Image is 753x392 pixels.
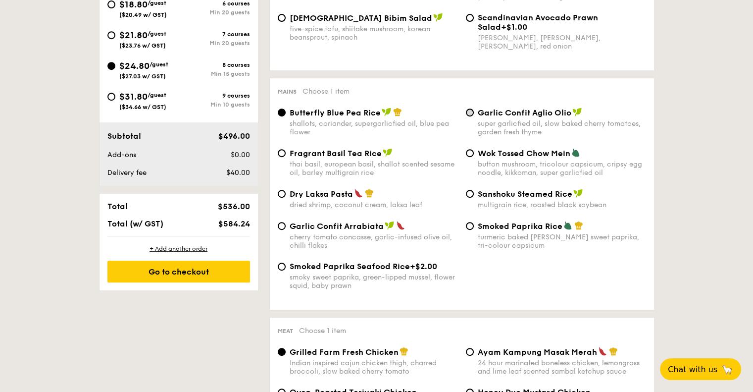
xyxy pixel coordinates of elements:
[478,34,646,51] div: [PERSON_NAME], [PERSON_NAME], [PERSON_NAME], red onion
[107,168,147,177] span: Delivery fee
[660,358,741,380] button: Chat with us🦙
[278,222,286,230] input: Garlic Confit Arrabiatacherry tomato concasse, garlic-infused olive oil, chilli flakes
[478,347,597,357] span: Ayam Kampung Masak Merah
[119,73,166,80] span: ($27.03 w/ GST)
[299,327,346,335] span: Choose 1 item
[385,221,395,230] img: icon-vegan.f8ff3823.svg
[721,364,733,375] span: 🦙
[290,189,353,199] span: Dry Laksa Pasta
[148,30,166,37] span: /guest
[278,149,286,157] input: Fragrant Basil Tea Ricethai basil, european basil, shallot scented sesame oil, barley multigrain ...
[466,348,474,356] input: Ayam Kampung Masak Merah24 hour marinated boneless chicken, lemongrass and lime leaf scented samb...
[302,87,350,96] span: Choose 1 item
[290,222,384,231] span: Garlic Confit Arrabiata
[466,109,474,116] input: Garlic Confit Aglio Oliosuper garlicfied oil, slow baked cherry tomatoes, garden fresh thyme
[572,108,582,116] img: icon-vegan.f8ff3823.svg
[571,148,580,157] img: icon-vegetarian.fe4039eb.svg
[668,365,717,374] span: Chat with us
[179,92,250,99] div: 9 courses
[393,108,402,116] img: icon-chef-hat.a58ddaea.svg
[179,61,250,68] div: 8 courses
[290,108,381,117] span: Butterfly Blue Pea Rice
[563,221,572,230] img: icon-vegetarian.fe4039eb.svg
[107,93,115,101] input: $31.80/guest($34.66 w/ GST)9 coursesMin 10 guests
[290,233,458,250] div: cherry tomato concasse, garlic-infused olive oil, chilli flakes
[466,149,474,157] input: Wok Tossed Chow Meinbutton mushroom, tricolour capsicum, cripsy egg noodle, kikkoman, super garli...
[119,42,166,49] span: ($23.76 w/ GST)
[478,189,572,199] span: Sanshoku Steamed Rice
[466,190,474,198] input: Sanshoku Steamed Ricemultigrain rice, roasted black soybean
[290,119,458,136] div: shallots, coriander, supergarlicfied oil, blue pea flower
[107,261,250,282] div: Go to checkout
[478,233,646,250] div: turmeric baked [PERSON_NAME] sweet paprika, tri-colour capsicum
[278,14,286,22] input: [DEMOGRAPHIC_DATA] Bibim Saladfive-spice tofu, shiitake mushroom, korean beansprout, spinach
[478,119,646,136] div: super garlicfied oil, slow baked cherry tomatoes, garden fresh thyme
[107,31,115,39] input: $21.80/guest($23.76 w/ GST)7 coursesMin 20 guests
[179,70,250,77] div: Min 15 guests
[433,13,443,22] img: icon-vegan.f8ff3823.svg
[119,30,148,41] span: $21.80
[501,22,527,32] span: +$1.00
[107,131,141,141] span: Subtotal
[396,221,405,230] img: icon-spicy.37a8142b.svg
[382,108,392,116] img: icon-vegan.f8ff3823.svg
[478,149,570,158] span: Wok Tossed Chow Mein
[217,202,250,211] span: $536.00
[478,222,562,231] span: Smoked Paprika Rice
[290,149,382,158] span: Fragrant Basil Tea Rice
[365,189,374,198] img: icon-chef-hat.a58ddaea.svg
[478,201,646,209] div: multigrain rice, roasted black soybean
[179,101,250,108] div: Min 10 guests
[290,359,458,376] div: Indian inspired cajun chicken thigh, charred broccoli, slow baked cherry tomato
[107,245,250,253] div: + Add another order
[278,109,286,116] input: Butterfly Blue Pea Riceshallots, coriander, supergarlicfied oil, blue pea flower
[290,201,458,209] div: dried shrimp, coconut cream, laksa leaf
[278,328,293,335] span: Meat
[107,151,136,159] span: Add-ons
[478,359,646,376] div: 24 hour marinated boneless chicken, lemongrass and lime leaf scented sambal ketchup sauce
[466,222,474,230] input: Smoked Paprika Riceturmeric baked [PERSON_NAME] sweet paprika, tri-colour capsicum
[119,60,150,71] span: $24.80
[598,347,607,356] img: icon-spicy.37a8142b.svg
[290,273,458,290] div: smoky sweet paprika, green-lipped mussel, flower squid, baby prawn
[290,262,410,271] span: Smoked Paprika Seafood Rice
[354,189,363,198] img: icon-spicy.37a8142b.svg
[218,131,250,141] span: $496.00
[478,13,598,32] span: Scandinavian Avocado Prawn Salad
[574,221,583,230] img: icon-chef-hat.a58ddaea.svg
[150,61,168,68] span: /guest
[218,219,250,228] span: $584.24
[278,348,286,356] input: Grilled Farm Fresh ChickenIndian inspired cajun chicken thigh, charred broccoli, slow baked cherr...
[119,91,148,102] span: $31.80
[400,347,408,356] img: icon-chef-hat.a58ddaea.svg
[179,40,250,47] div: Min 20 guests
[179,9,250,16] div: Min 20 guests
[107,62,115,70] input: $24.80/guest($27.03 w/ GST)8 coursesMin 15 guests
[107,0,115,8] input: $18.80/guest($20.49 w/ GST)6 coursesMin 20 guests
[119,104,166,111] span: ($34.66 w/ GST)
[226,168,250,177] span: $40.00
[290,13,432,23] span: [DEMOGRAPHIC_DATA] Bibim Salad
[148,92,166,99] span: /guest
[478,160,646,177] div: button mushroom, tricolour capsicum, cripsy egg noodle, kikkoman, super garlicfied oil
[478,108,571,117] span: Garlic Confit Aglio Olio
[278,88,297,95] span: Mains
[410,262,437,271] span: +$2.00
[278,190,286,198] input: Dry Laksa Pastadried shrimp, coconut cream, laksa leaf
[179,31,250,38] div: 7 courses
[107,202,128,211] span: Total
[609,347,618,356] img: icon-chef-hat.a58ddaea.svg
[278,263,286,271] input: Smoked Paprika Seafood Rice+$2.00smoky sweet paprika, green-lipped mussel, flower squid, baby prawn
[290,160,458,177] div: thai basil, european basil, shallot scented sesame oil, barley multigrain rice
[230,151,250,159] span: $0.00
[290,25,458,42] div: five-spice tofu, shiitake mushroom, korean beansprout, spinach
[107,219,163,228] span: Total (w/ GST)
[573,189,583,198] img: icon-vegan.f8ff3823.svg
[466,14,474,22] input: Scandinavian Avocado Prawn Salad+$1.00[PERSON_NAME], [PERSON_NAME], [PERSON_NAME], red onion
[290,347,399,357] span: Grilled Farm Fresh Chicken
[383,148,393,157] img: icon-vegan.f8ff3823.svg
[119,11,167,18] span: ($20.49 w/ GST)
